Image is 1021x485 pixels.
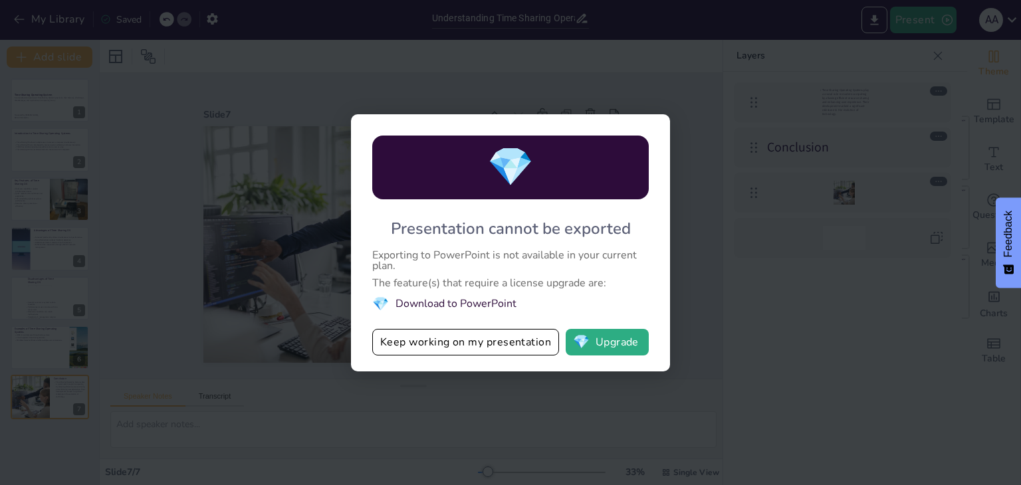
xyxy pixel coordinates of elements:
div: Presentation cannot be exported [391,218,631,239]
div: Exporting to PowerPoint is not available in your current plan. [372,250,649,271]
button: Feedback - Show survey [996,197,1021,288]
div: The feature(s) that require a license upgrade are: [372,278,649,288]
span: Feedback [1002,211,1014,257]
li: Download to PowerPoint [372,295,649,313]
span: diamond [372,295,389,313]
button: diamondUpgrade [566,329,649,355]
span: diamond [573,336,590,349]
button: Keep working on my presentation [372,329,559,355]
span: diamond [487,142,534,193]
